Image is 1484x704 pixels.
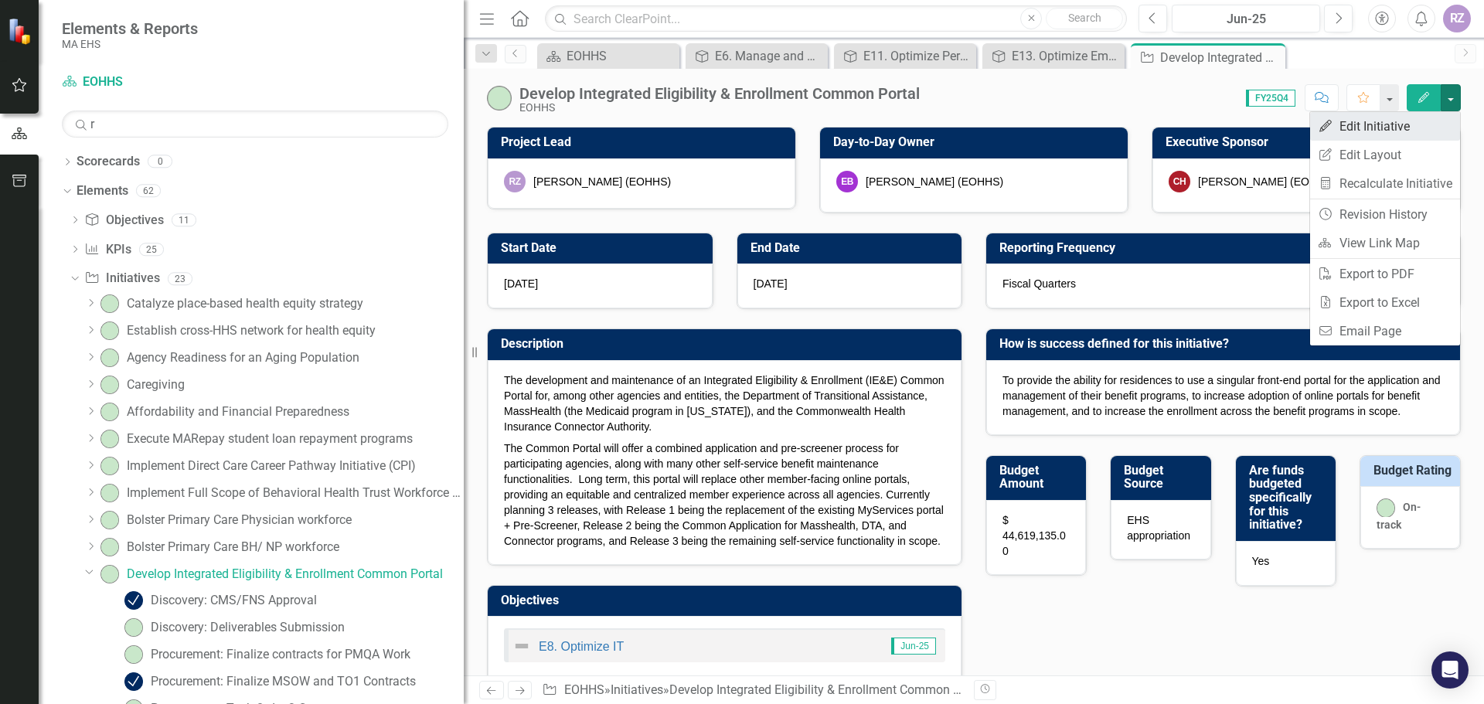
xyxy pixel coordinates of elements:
h3: End Date [751,241,955,255]
div: Develop Integrated Eligibility & Enrollment Common Portal [519,85,920,102]
h3: Budget Amount [999,464,1078,491]
a: Catalyze place-based health equity strategy [97,291,363,316]
img: On-track [100,484,119,502]
img: Complete [124,591,143,610]
a: Recalculate Initiative [1310,169,1460,198]
a: Discovery: CMS/FNS Approval [121,588,317,613]
div: E6. Manage and mitigate negative impacts of federal changes [715,46,824,66]
img: On-track [100,349,119,367]
a: EOHHS [62,73,255,91]
div: Bolster Primary Care BH/ NP workforce [127,540,339,554]
a: Export to Excel [1310,288,1460,317]
div: Develop Integrated Eligibility & Enrollment Common Portal [127,567,443,581]
div: Implement Direct Care Career Pathway Initiative (CPI) [127,459,416,473]
img: Complete [124,672,143,691]
div: Procurement: Finalize contracts for PMQA Work [151,648,410,661]
div: 11 [172,213,196,226]
img: On-track [100,538,119,556]
a: Caregiving [97,372,185,397]
a: Bolster Primary Care BH/ NP workforce [97,535,339,559]
a: Initiatives [611,682,663,697]
div: EOHHS [519,102,920,114]
span: Elements & Reports [62,19,198,38]
a: Discovery: Deliverables Submission [121,615,345,640]
a: Agency Readiness for an Aging Population [97,345,359,370]
h3: Are funds budgeted specifically for this initiative? [1249,464,1328,532]
img: On-track [487,86,512,111]
div: Discovery: Deliverables Submission [151,621,345,634]
div: Catalyze place-based health equity strategy [127,297,363,311]
a: Implement Full Scope of Behavioral Health Trust Workforce programs [97,481,464,505]
button: Jun-25 [1172,5,1320,32]
span: [DATE] [754,277,788,290]
a: E11. Optimize Performance Management [838,46,972,66]
img: On-track [100,376,119,394]
a: Implement Direct Care Career Pathway Initiative (CPI) [97,454,416,478]
a: Establish cross-HHS network for health equity [97,318,376,343]
h3: Reporting Frequency [999,241,1452,255]
a: View Link Map [1310,229,1460,257]
a: Edit Layout [1310,141,1460,169]
img: On-track [100,457,119,475]
img: On-track [100,403,119,421]
h3: Start Date [501,241,705,255]
a: KPIs [84,241,131,259]
span: The Common Portal will offer a combined application and pre-screener process for participating ag... [504,442,944,547]
h3: How is success defined for this initiative? [999,337,1452,351]
a: Revision History [1310,200,1460,229]
input: Search ClearPoint... [545,5,1127,32]
div: RZ [504,171,526,192]
a: Edit Initiative [1310,112,1460,141]
div: Open Intercom Messenger [1431,651,1469,689]
span: EHS appropriation [1127,514,1190,542]
span: Yes [1252,555,1270,567]
a: Export to PDF [1310,260,1460,288]
span: [DATE] [504,277,538,290]
div: EB [836,171,858,192]
div: Bolster Primary Care Physician workforce [127,513,352,527]
div: Implement Full Scope of Behavioral Health Trust Workforce programs [127,486,464,500]
img: On-track [100,430,119,448]
div: E13. Optimize Emergency Preparedness [1012,46,1121,66]
div: Agency Readiness for an Aging Population [127,351,359,365]
div: [PERSON_NAME] (EOHHS) [533,174,671,189]
div: CH [1169,171,1190,192]
small: MA EHS [62,38,198,50]
a: E8. Optimize IT [539,640,624,653]
div: 0 [148,155,172,168]
img: On-track [100,321,119,340]
h3: Executive Sponsor [1166,135,1452,149]
div: 62 [136,185,161,198]
input: Search Below... [62,111,448,138]
a: Execute MARepay student loan repayment programs [97,427,413,451]
a: Email Page [1310,317,1460,345]
a: Develop Integrated Eligibility & Enrollment Common Portal [97,562,443,587]
div: Execute MARepay student loan repayment programs [127,432,413,446]
a: EOHHS [564,682,604,697]
img: On-track [124,645,143,664]
h3: Project Lead [501,135,788,149]
h3: Day-to-Day Owner [833,135,1120,149]
div: 23 [168,272,192,285]
img: ClearPoint Strategy [7,17,36,46]
a: E6. Manage and mitigate negative impacts of federal changes [689,46,824,66]
span: To provide the ability for residences to use a singular front-end portal for the application and ... [1002,374,1441,417]
div: Discovery: CMS/FNS Approval [151,593,317,607]
div: EOHHS [567,46,676,66]
img: On-track [124,618,143,637]
h3: Description [501,337,954,351]
a: Procurement: Finalize MSOW and TO1 Contracts [121,669,416,694]
div: Procurement: Finalize MSOW and TO1 Contracts [151,675,416,689]
a: Procurement: Finalize contracts for PMQA Work [121,642,410,667]
a: EOHHS [541,46,676,66]
h3: Budget Source [1124,464,1203,491]
div: Fiscal Quarters [986,264,1460,308]
button: RZ [1443,5,1471,32]
div: 25 [139,243,164,256]
div: Develop Integrated Eligibility & Enrollment Common Portal [1160,48,1281,67]
img: On-track [100,565,119,583]
span: Search [1068,12,1101,24]
div: Caregiving [127,378,185,392]
div: [PERSON_NAME] (EOHHS) [1198,174,1336,189]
